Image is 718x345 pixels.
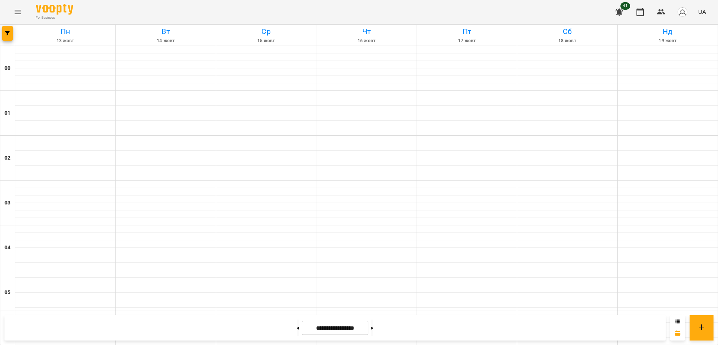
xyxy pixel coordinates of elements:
[518,26,616,37] h6: Сб
[36,4,73,15] img: Voopty Logo
[317,37,415,44] h6: 16 жовт
[4,109,10,117] h6: 01
[317,26,415,37] h6: Чт
[36,15,73,20] span: For Business
[16,37,114,44] h6: 13 жовт
[620,2,630,10] span: 41
[117,37,214,44] h6: 14 жовт
[217,26,315,37] h6: Ср
[4,289,10,297] h6: 05
[4,244,10,252] h6: 04
[619,37,717,44] h6: 19 жовт
[698,8,706,16] span: UA
[4,199,10,207] h6: 03
[677,7,688,17] img: avatar_s.png
[117,26,214,37] h6: Вт
[418,26,516,37] h6: Пт
[619,26,717,37] h6: Нд
[4,64,10,73] h6: 00
[418,37,516,44] h6: 17 жовт
[217,37,315,44] h6: 15 жовт
[518,37,616,44] h6: 18 жовт
[4,154,10,162] h6: 02
[9,3,27,21] button: Menu
[16,26,114,37] h6: Пн
[695,5,709,19] button: UA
